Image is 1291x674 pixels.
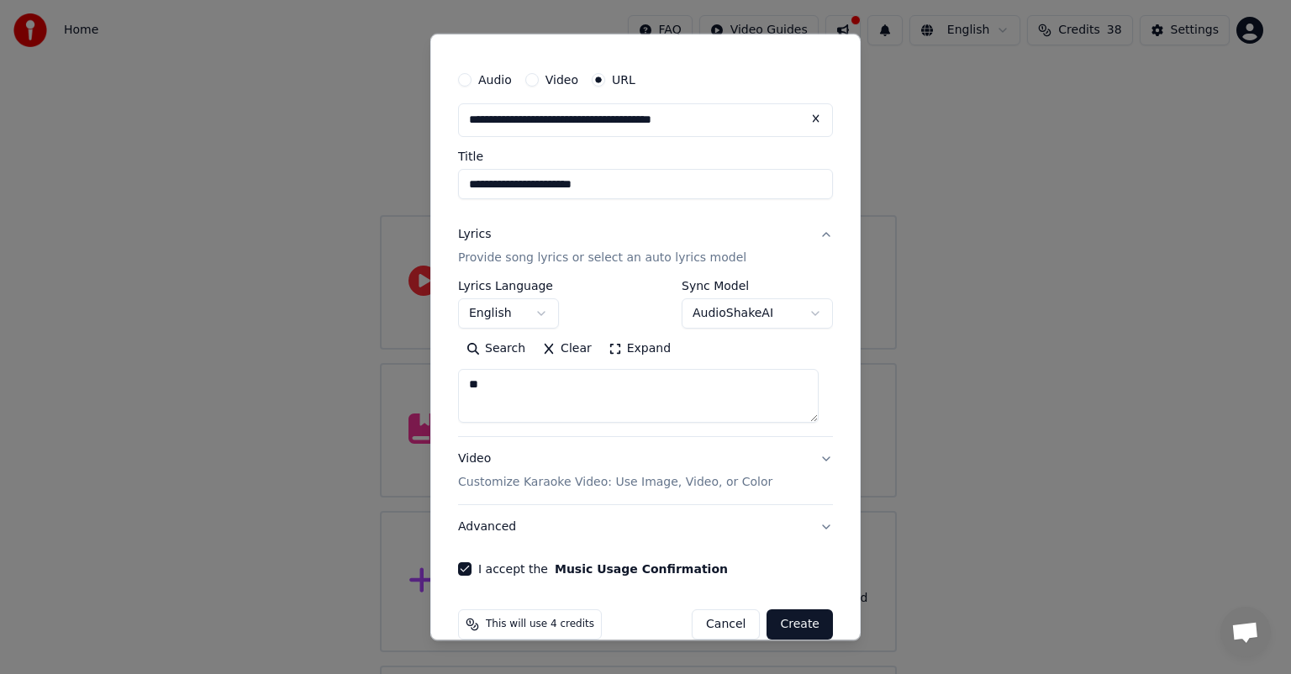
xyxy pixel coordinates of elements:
button: LyricsProvide song lyrics or select an auto lyrics model [458,213,833,280]
button: Create [767,609,833,640]
label: URL [612,74,635,86]
label: Audio [478,74,512,86]
label: Title [458,150,833,162]
div: LyricsProvide song lyrics or select an auto lyrics model [458,280,833,436]
span: This will use 4 credits [486,618,594,631]
label: I accept the [478,563,728,575]
label: Sync Model [682,280,833,292]
div: Lyrics [458,226,491,243]
button: Expand [600,335,679,362]
p: Customize Karaoke Video: Use Image, Video, or Color [458,474,772,491]
div: Video [458,450,772,491]
button: Search [458,335,534,362]
label: Lyrics Language [458,280,559,292]
button: VideoCustomize Karaoke Video: Use Image, Video, or Color [458,437,833,504]
button: I accept the [555,563,728,575]
h2: Create Karaoke [451,21,840,36]
button: Clear [534,335,600,362]
label: Video [545,74,578,86]
button: Cancel [692,609,760,640]
p: Provide song lyrics or select an auto lyrics model [458,250,746,266]
button: Advanced [458,505,833,549]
